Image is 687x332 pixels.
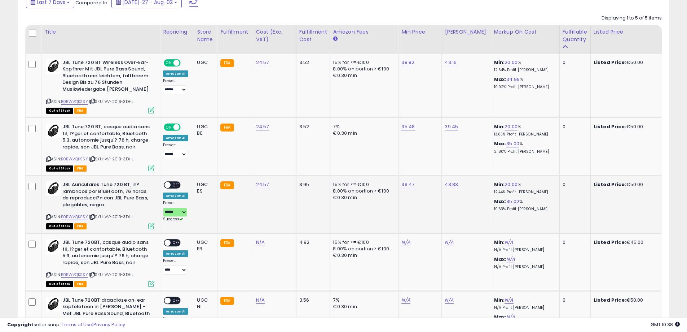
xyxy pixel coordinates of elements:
div: % [494,59,554,73]
a: N/A [256,297,265,304]
a: B0BWVQKSSY [61,272,88,278]
div: Store Name [197,28,214,43]
span: FBA [74,165,87,172]
div: Fulfillable Quantity [563,28,587,43]
b: Min: [494,297,505,303]
span: All listings that are currently out of stock and unavailable for purchase on Amazon [46,223,73,229]
a: 35.48 [401,123,415,130]
div: Amazon AI [163,70,188,77]
p: N/A Profit [PERSON_NAME] [494,305,554,310]
div: 0 [563,239,585,246]
div: €50.00 [594,297,653,303]
div: Repricing [163,28,191,36]
div: 0 [563,181,585,188]
b: Listed Price: [594,297,626,303]
div: 8.00% on portion > €100 [333,246,393,252]
div: % [494,76,554,90]
div: 4.92 [299,239,325,246]
strong: Copyright [7,321,34,328]
a: 20.00 [505,181,518,188]
div: €0.30 min [333,194,393,201]
span: OFF [180,124,191,130]
div: Listed Price [594,28,656,36]
div: Preset: [163,258,188,275]
a: N/A [505,239,513,246]
div: 15% for <= €100 [333,59,393,66]
div: 15% for <= €100 [333,181,393,188]
span: ON [164,60,173,66]
a: N/A [401,239,410,246]
div: €0.30 min [333,252,393,259]
div: % [494,181,554,195]
div: 3.56 [299,297,325,303]
img: 318ukE1eTAL._SL40_.jpg [46,297,61,311]
div: UGC BE [197,124,212,137]
b: JBL Tune 720 BT, casque audio sans fil, l?ger et confortable, Bluetooth 5.3, autonomie jusqu'? 76... [62,124,150,152]
a: N/A [506,256,515,263]
a: 24.57 [256,123,269,130]
b: Min: [494,181,505,188]
span: OFF [171,240,182,246]
div: Cost (Exc. VAT) [256,28,293,43]
b: Listed Price: [594,239,626,246]
span: Success [163,216,183,222]
div: 3.52 [299,124,325,130]
div: UGC NL [197,297,212,310]
div: Displaying 1 to 5 of 5 items [602,15,662,22]
div: UGC FR [197,239,212,252]
a: 20.00 [505,59,518,66]
b: Min: [494,59,505,66]
div: ASIN: [46,239,154,286]
div: Title [44,28,157,36]
span: 2025-08-13 10:38 GMT [651,321,680,328]
div: 7% [333,124,393,130]
span: OFF [171,182,182,188]
p: 12.64% Profit [PERSON_NAME] [494,68,554,73]
b: JBL Auriculares Tune 720 BT, in?lambricos por Bluetooth, 76 horas de reproducci?n con JBL Pure Ba... [62,181,150,210]
div: Min Price [401,28,439,36]
small: FBA [220,297,234,305]
div: 0 [563,124,585,130]
a: 35.00 [506,140,519,147]
a: B0BWVQKSSY [61,156,88,162]
p: 21.80% Profit [PERSON_NAME] [494,149,554,154]
a: N/A [445,297,453,304]
b: Listed Price: [594,123,626,130]
a: 20.00 [505,123,518,130]
div: % [494,141,554,154]
div: €0.30 min [333,303,393,310]
a: 24.57 [256,181,269,188]
a: 34.99 [506,76,520,83]
div: % [494,198,554,212]
span: FBA [74,223,87,229]
div: % [494,124,554,137]
a: N/A [401,297,410,304]
div: 3.52 [299,59,325,66]
div: €0.30 min [333,130,393,137]
p: N/A Profit [PERSON_NAME] [494,247,554,253]
a: N/A [256,239,265,246]
p: 19.92% Profit [PERSON_NAME] [494,85,554,90]
span: | SKU: VV-201B-3DHL [89,99,133,104]
a: Terms of Use [62,321,92,328]
small: FBA [220,239,234,247]
small: Amazon Fees. [333,36,337,42]
span: ON [164,124,173,130]
span: All listings that are currently out of stock and unavailable for purchase on Amazon [46,281,73,287]
div: €50.00 [594,124,653,130]
div: Preset: [163,143,188,159]
p: N/A Profit [PERSON_NAME] [494,264,554,270]
a: N/A [445,239,453,246]
div: ASIN: [46,181,154,228]
div: 0 [563,297,585,303]
b: Max: [494,256,507,263]
img: 318ukE1eTAL._SL40_.jpg [46,124,61,138]
b: Listed Price: [594,181,626,188]
div: 8.00% on portion > €100 [333,188,393,194]
b: Max: [494,76,507,83]
img: 318ukE1eTAL._SL40_.jpg [46,59,61,74]
div: 0 [563,59,585,66]
a: 35.02 [506,198,519,205]
small: FBA [220,181,234,189]
span: FBA [74,108,87,114]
